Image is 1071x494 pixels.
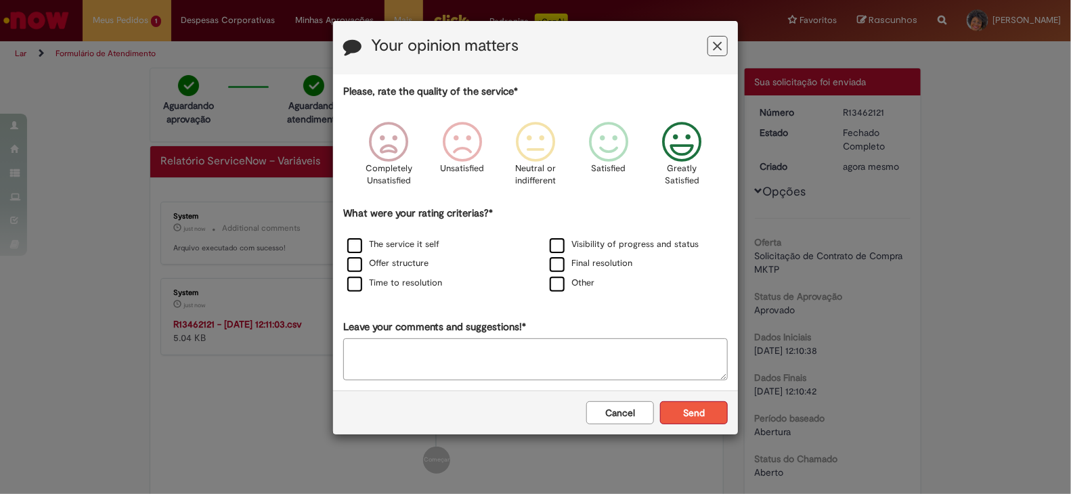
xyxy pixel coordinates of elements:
[343,320,526,334] label: Leave your comments and suggestions!*
[647,112,716,204] div: Greatly Satisfied
[343,206,728,294] div: What were your rating criterias?*
[657,162,706,187] p: Greatly Satisfied
[592,162,626,175] p: Satisfied
[501,112,570,204] div: Neutral or indifferent
[511,162,560,187] p: Neutral or indifferent
[371,37,519,55] label: Your opinion matters
[364,162,413,187] p: Completely Unsatisfied
[440,162,484,175] p: Unsatisfied
[343,85,518,99] label: Please, rate the quality of the service*
[347,277,442,290] label: Time to resolution
[550,238,699,251] label: Visibility of progress and status
[574,112,643,204] div: Satisfied
[660,401,728,424] button: Send
[428,112,497,204] div: Unsatisfied
[586,401,654,424] button: Cancel
[347,238,439,251] label: The service it self
[550,257,632,270] label: Final resolution
[354,112,423,204] div: Completely Unsatisfied
[347,257,429,270] label: Offer structure
[550,277,594,290] label: Other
